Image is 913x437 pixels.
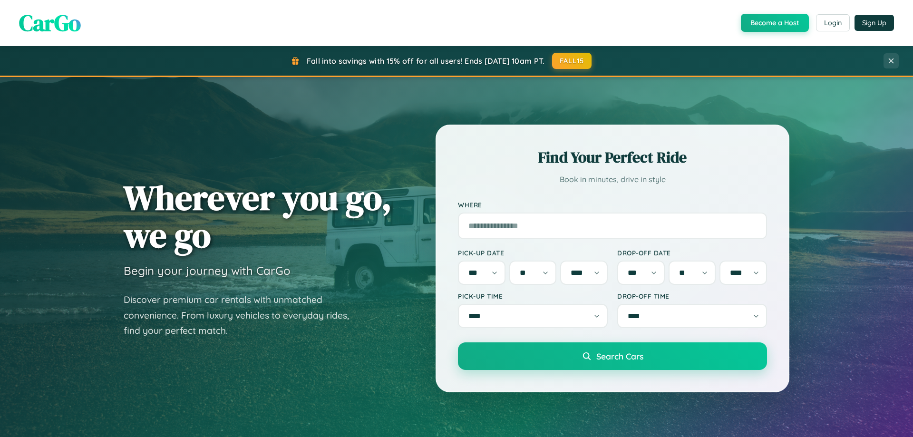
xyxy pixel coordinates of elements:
label: Drop-off Time [617,292,767,300]
button: FALL15 [552,53,592,69]
button: Search Cars [458,342,767,370]
label: Pick-up Date [458,249,608,257]
h3: Begin your journey with CarGo [124,263,291,278]
span: Search Cars [596,351,643,361]
p: Book in minutes, drive in style [458,173,767,186]
span: Fall into savings with 15% off for all users! Ends [DATE] 10am PT. [307,56,545,66]
label: Where [458,201,767,209]
h2: Find Your Perfect Ride [458,147,767,168]
span: CarGo [19,7,81,39]
button: Login [816,14,850,31]
button: Become a Host [741,14,809,32]
h1: Wherever you go, we go [124,179,392,254]
p: Discover premium car rentals with unmatched convenience. From luxury vehicles to everyday rides, ... [124,292,361,339]
button: Sign Up [855,15,894,31]
label: Drop-off Date [617,249,767,257]
label: Pick-up Time [458,292,608,300]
